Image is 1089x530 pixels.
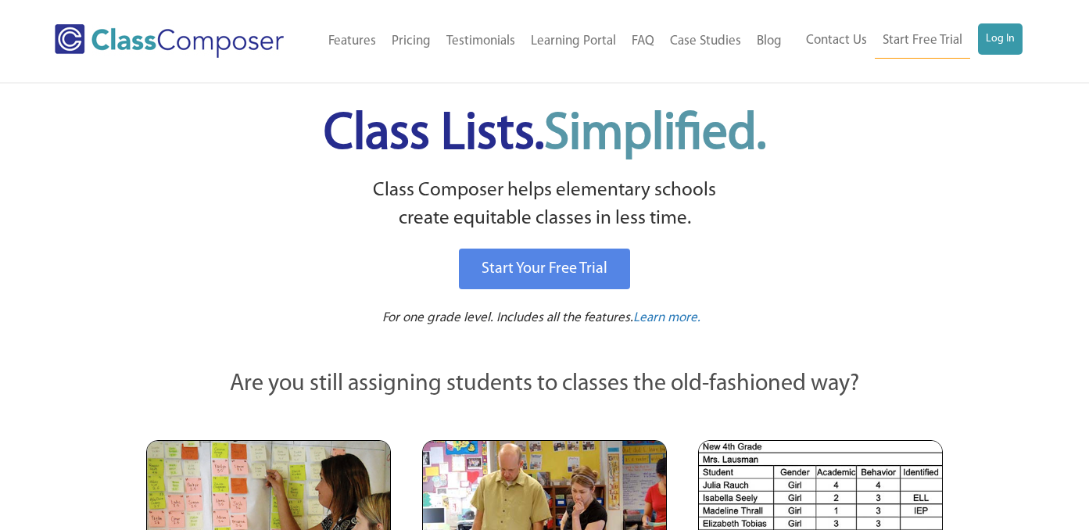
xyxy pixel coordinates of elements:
[544,109,766,160] span: Simplified.
[311,24,790,59] nav: Header Menu
[439,24,523,59] a: Testimonials
[146,367,944,402] p: Are you still assigning students to classes the old-fashioned way?
[633,309,700,328] a: Learn more.
[382,311,633,324] span: For one grade level. Includes all the features.
[978,23,1023,55] a: Log In
[384,24,439,59] a: Pricing
[749,24,790,59] a: Blog
[482,261,607,277] span: Start Your Free Trial
[321,24,384,59] a: Features
[798,23,875,58] a: Contact Us
[662,24,749,59] a: Case Studies
[55,24,284,58] img: Class Composer
[459,249,630,289] a: Start Your Free Trial
[875,23,970,59] a: Start Free Trial
[633,311,700,324] span: Learn more.
[523,24,624,59] a: Learning Portal
[624,24,662,59] a: FAQ
[790,23,1023,59] nav: Header Menu
[324,109,766,160] span: Class Lists.
[144,177,946,234] p: Class Composer helps elementary schools create equitable classes in less time.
